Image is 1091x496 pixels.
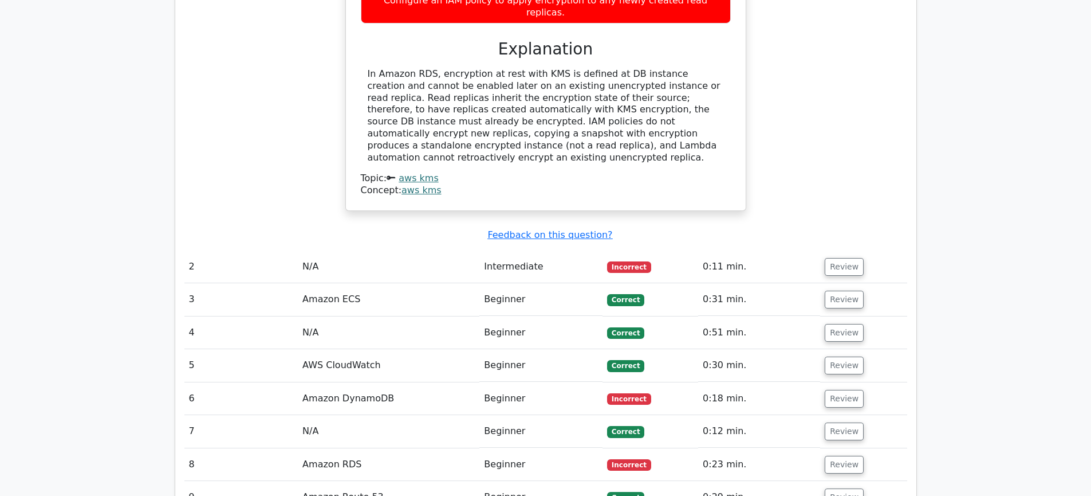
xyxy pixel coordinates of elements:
button: Review [825,390,864,408]
td: 0:31 min. [698,283,820,316]
td: 0:51 min. [698,317,820,349]
span: Correct [607,294,644,306]
td: Beginner [479,283,602,316]
td: 0:18 min. [698,382,820,415]
td: 5 [184,349,298,382]
span: Incorrect [607,459,651,471]
span: Correct [607,327,644,339]
td: Beginner [479,317,602,349]
td: 7 [184,415,298,448]
button: Review [825,423,864,440]
a: aws kms [399,173,439,183]
h3: Explanation [368,40,724,59]
div: In Amazon RDS, encryption at rest with KMS is defined at DB instance creation and cannot be enabl... [368,68,724,163]
td: Beginner [479,415,602,448]
span: Incorrect [607,261,651,273]
button: Review [825,456,864,474]
td: N/A [298,251,479,283]
td: 8 [184,448,298,481]
div: Concept: [361,185,731,197]
td: Beginner [479,448,602,481]
a: Feedback on this question? [487,229,612,240]
td: 3 [184,283,298,316]
td: Beginner [479,382,602,415]
td: Beginner [479,349,602,382]
td: Amazon DynamoDB [298,382,479,415]
td: Amazon ECS [298,283,479,316]
span: Correct [607,360,644,372]
td: 0:23 min. [698,448,820,481]
span: Correct [607,426,644,438]
td: AWS CloudWatch [298,349,479,382]
td: Intermediate [479,251,602,283]
td: 0:11 min. [698,251,820,283]
button: Review [825,357,864,374]
td: N/A [298,415,479,448]
td: 0:30 min. [698,349,820,382]
div: Topic: [361,173,731,185]
button: Review [825,258,864,276]
td: N/A [298,317,479,349]
td: 2 [184,251,298,283]
button: Review [825,324,864,342]
button: Review [825,291,864,308]
td: 4 [184,317,298,349]
span: Incorrect [607,393,651,405]
td: 6 [184,382,298,415]
td: 0:12 min. [698,415,820,448]
a: aws kms [401,185,442,196]
td: Amazon RDS [298,448,479,481]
